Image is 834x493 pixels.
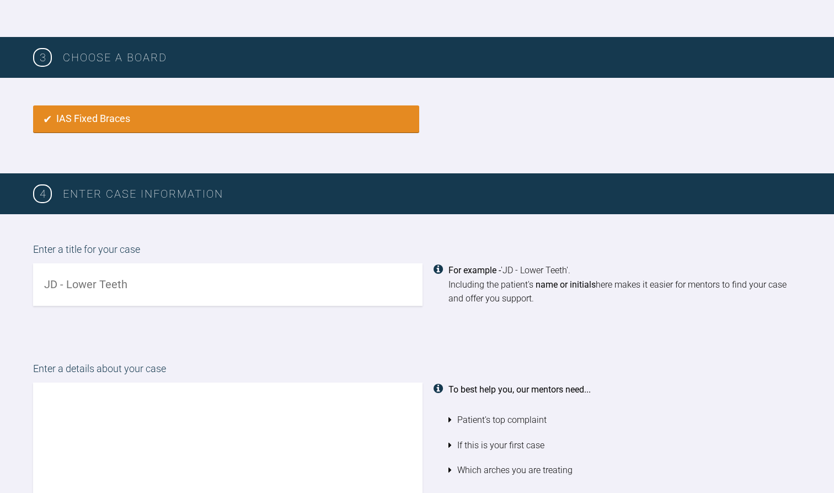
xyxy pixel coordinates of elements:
li: Patient's top complaint [448,407,801,433]
li: Which arches you are treating [448,458,801,483]
h3: Enter case information [63,185,801,203]
strong: name or initials [536,279,596,290]
label: Enter a title for your case [33,242,801,263]
label: Enter a details about your case [33,361,801,383]
span: 3 [33,48,52,67]
span: 4 [33,184,52,203]
label: IAS Fixed Braces [33,105,419,132]
strong: To best help you, our mentors need... [448,384,591,395]
input: JD - Lower Teeth [33,263,423,306]
strong: For example - [448,265,501,275]
h3: Choose a board [63,49,801,66]
div: 'JD - Lower Teeth'. Including the patient's here makes it easier for mentors to find your case an... [448,263,801,306]
li: If this is your first case [448,433,801,458]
